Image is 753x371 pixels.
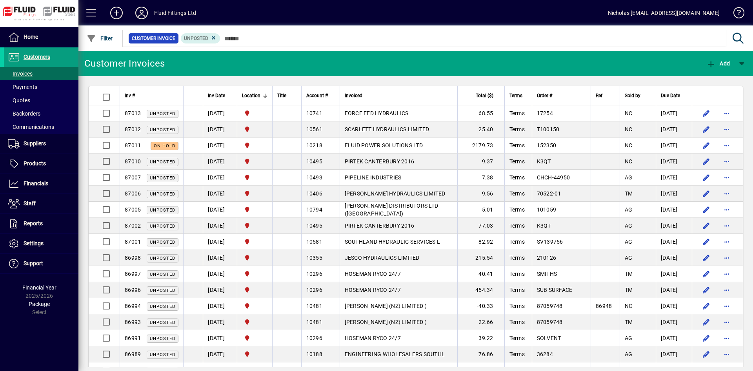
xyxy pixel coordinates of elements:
span: Add [706,60,730,67]
span: TM [625,319,633,325]
span: AG [625,351,633,357]
span: K3QT [537,158,551,165]
td: [DATE] [203,105,237,121]
button: Edit [700,139,713,152]
span: Terms [509,287,525,293]
span: Home [24,34,38,40]
span: CHCH-44950 [537,174,570,181]
span: Settings [24,240,44,246]
span: 86993 [125,319,141,325]
td: [DATE] [656,154,692,170]
button: Edit [700,171,713,184]
span: AG [625,239,633,245]
span: FLUID FITTINGS CHRISTCHURCH [242,125,267,134]
td: [DATE] [656,186,692,202]
span: FLUID FITTINGS CHRISTCHURCH [242,221,267,230]
span: Package [29,301,50,307]
span: Total ($) [476,91,493,100]
span: FORCE FED HYDRAULICS [345,110,409,116]
span: [PERSON_NAME] DISTRIBUTORS LTD ([GEOGRAPHIC_DATA]) [345,203,438,217]
td: 76.86 [457,346,504,362]
div: Account # [306,91,335,100]
span: FLUID FITTINGS CHRISTCHURCH [242,189,267,198]
span: FLUID FITTINGS CHRISTCHURCH [242,302,267,310]
span: 87006 [125,190,141,197]
span: Due Date [661,91,680,100]
span: Payments [8,84,37,90]
span: 86989 [125,351,141,357]
span: Unposted [150,208,175,213]
span: [PERSON_NAME] (NZ) LIMITED ( [345,303,427,309]
span: 10355 [306,255,322,261]
span: 10495 [306,158,322,165]
span: FLUID FITTINGS CHRISTCHURCH [242,286,267,294]
td: [DATE] [656,282,692,298]
a: Suppliers [4,134,78,154]
span: FLUID FITTINGS CHRISTCHURCH [242,253,267,262]
span: FLUID FITTINGS CHRISTCHURCH [242,270,267,278]
span: Terms [509,319,525,325]
span: 210126 [537,255,557,261]
div: Customer Invoices [84,57,165,70]
td: [DATE] [656,202,692,218]
td: 5.01 [457,202,504,218]
span: Unposted [150,352,175,357]
span: SMITHS [537,271,557,277]
span: 10493 [306,174,322,181]
span: FLUID FITTINGS CHRISTCHURCH [242,318,267,326]
span: Quotes [8,97,30,103]
span: Financials [24,180,48,186]
a: Staff [4,194,78,214]
div: Invoiced [345,91,453,100]
span: Terms [509,126,525,132]
div: Ref [596,91,615,100]
span: Terms [509,255,525,261]
td: [DATE] [656,298,692,314]
td: 7.38 [457,170,504,186]
span: Unposted [150,304,175,309]
span: PIRTEK CANTERBURY 2016 [345,223,415,229]
span: [PERSON_NAME] (NZ) LIMITED ( [345,319,427,325]
span: NC [625,110,633,116]
td: [DATE] [656,105,692,121]
span: SUB SURFACE [537,287,573,293]
span: PIRTEK CANTERBURY 2016 [345,158,415,165]
button: Edit [700,300,713,312]
span: Location [242,91,260,100]
span: Terms [509,142,525,148]
button: Edit [700,155,713,168]
button: More options [720,219,733,232]
span: Reports [24,220,43,226]
span: TM [625,190,633,197]
mat-chip: Customer Invoice Status: Unposted [181,33,220,43]
span: 87059748 [537,303,563,309]
button: Filter [85,31,115,45]
span: Terms [509,239,525,245]
span: Unposted [150,111,175,116]
span: Inv Date [208,91,225,100]
div: Inv # [125,91,178,100]
span: 86997 [125,271,141,277]
span: SCARLETT HYDRAULICS LIMITED [345,126,429,132]
td: 39.22 [457,330,504,346]
span: NC [625,142,633,148]
button: More options [720,155,733,168]
span: Terms [509,223,525,229]
span: 17254 [537,110,553,116]
span: Invoices [8,71,33,77]
span: 70522-01 [537,190,561,197]
span: 87010 [125,158,141,165]
span: 86994 [125,303,141,309]
span: FLUID FITTINGS CHRISTCHURCH [242,173,267,182]
span: 101059 [537,206,557,213]
span: Unposted [150,256,175,261]
button: Edit [700,107,713,119]
td: [DATE] [656,234,692,250]
a: Support [4,254,78,273]
button: More options [720,300,733,312]
td: 77.03 [457,218,504,234]
button: Edit [700,203,713,216]
td: [DATE] [203,121,237,138]
span: Terms [509,174,525,181]
span: Unposted [150,192,175,197]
